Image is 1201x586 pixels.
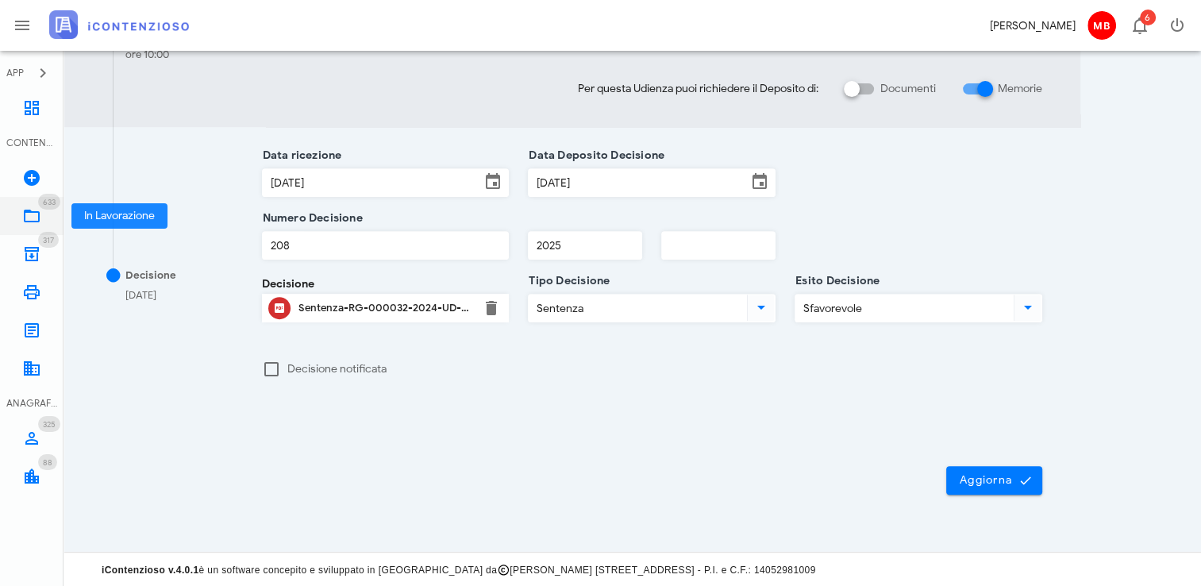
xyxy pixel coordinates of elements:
[38,194,60,210] span: Distintivo
[125,288,156,302] span: [DATE]
[102,565,198,576] strong: iContenzioso v.4.0.1
[43,235,54,245] span: 317
[1087,11,1116,40] span: MB
[946,466,1042,495] button: Aggiorna
[287,361,510,377] label: Decisione notificata
[298,302,473,314] div: Sentenza-RG-000032-2024-UD-21112024.pdf
[38,416,60,432] span: Distintivo
[263,232,509,259] input: Numero Decisione
[125,268,176,283] div: Decisione
[1120,6,1158,44] button: Distintivo
[43,197,56,207] span: 633
[795,295,1010,322] input: Esito Decisione
[990,17,1076,34] div: [PERSON_NAME]
[1140,10,1156,25] span: Distintivo
[298,295,473,321] div: Clicca per aprire un'anteprima del file o scaricarlo
[38,232,59,248] span: Distintivo
[38,454,57,470] span: Distintivo
[258,210,363,226] label: Numero Decisione
[959,473,1030,488] span: Aggiorna
[125,47,169,63] div: ore 10:00
[880,81,936,97] label: Documenti
[268,297,291,319] button: Clicca per aprire un'anteprima del file o scaricarlo
[791,273,880,289] label: Esito Decisione
[6,136,57,150] div: CONTENZIOSO
[578,80,818,97] span: Per questa Udienza puoi richiedere il Deposito di:
[43,457,52,468] span: 88
[262,276,314,292] label: Decisione
[258,148,342,164] label: Data ricezione
[1082,6,1120,44] button: MB
[524,148,664,164] label: Data Deposito Decisione
[482,299,501,318] button: Elimina
[524,273,610,289] label: Tipo Decisione
[529,295,744,322] input: Tipo Decisione
[998,81,1042,97] label: Memorie
[43,419,56,430] span: 325
[49,10,189,39] img: logo-text-2x.png
[6,396,57,411] div: ANAGRAFICA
